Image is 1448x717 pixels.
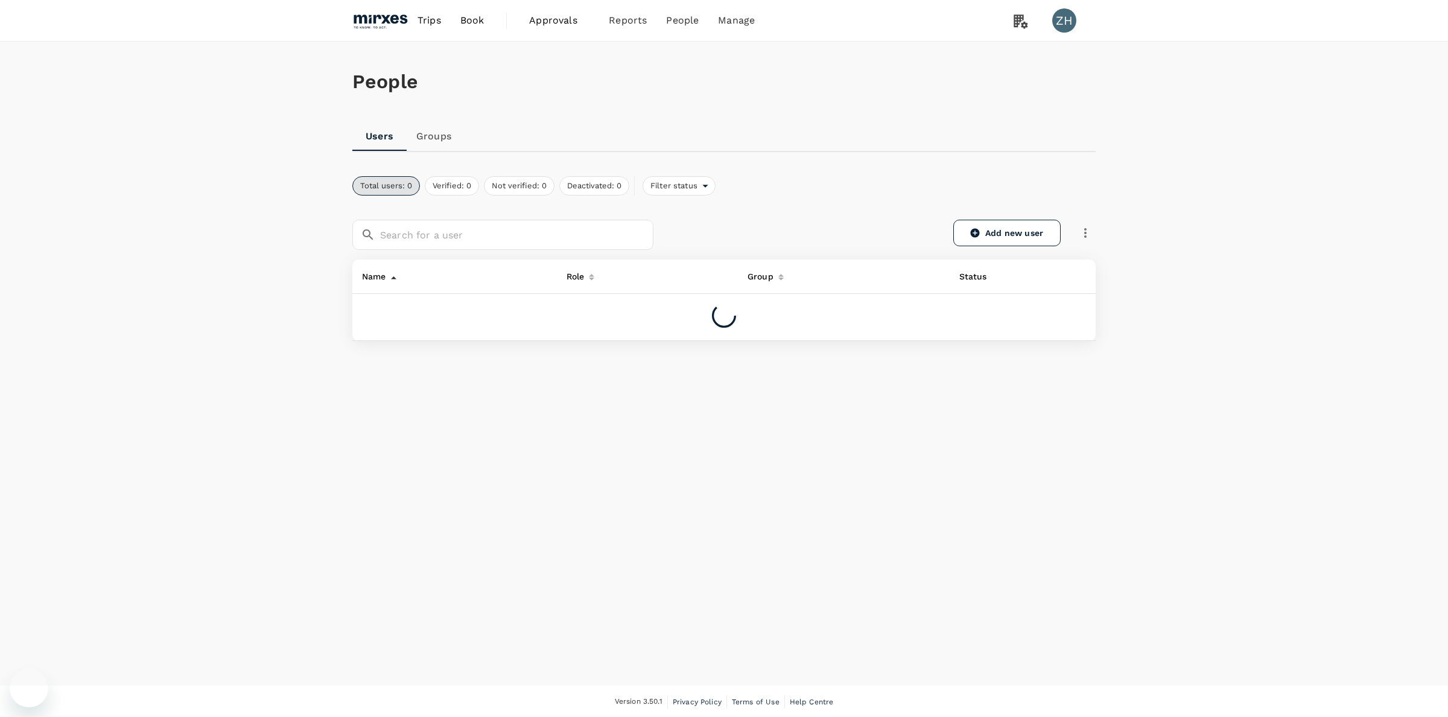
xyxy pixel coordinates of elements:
[732,695,780,709] a: Terms of Use
[418,13,441,28] span: Trips
[790,695,834,709] a: Help Centre
[352,71,1096,93] h1: People
[352,122,407,151] a: Users
[615,696,662,708] span: Version 3.50.1
[643,180,702,192] span: Filter status
[790,698,834,706] span: Help Centre
[732,698,780,706] span: Terms of Use
[460,13,484,28] span: Book
[643,176,716,196] div: Filter status
[425,176,479,196] button: Verified: 0
[529,13,589,28] span: Approvals
[352,176,420,196] button: Total users: 0
[743,264,773,284] div: Group
[10,669,48,707] iframe: Button to launch messaging window
[357,264,386,284] div: Name
[1052,8,1076,33] div: ZH
[407,122,461,151] a: Groups
[950,260,1022,294] th: Status
[352,7,408,34] img: Mirxes Pte Ltd
[559,176,629,196] button: Deactivated: 0
[609,13,647,28] span: Reports
[562,264,585,284] div: Role
[673,698,722,706] span: Privacy Policy
[484,176,554,196] button: Not verified: 0
[718,13,755,28] span: Manage
[380,220,653,250] input: Search for a user
[673,695,722,709] a: Privacy Policy
[666,13,699,28] span: People
[953,220,1061,246] a: Add new user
